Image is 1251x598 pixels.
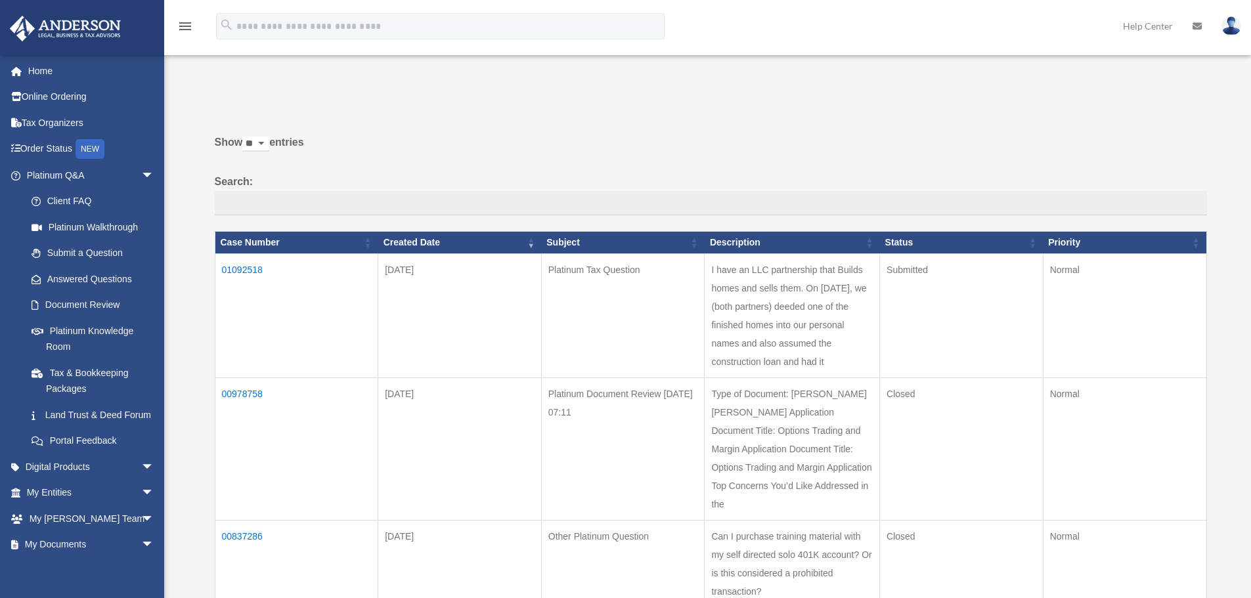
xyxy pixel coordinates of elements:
[18,214,167,240] a: Platinum Walkthrough
[880,377,1043,520] td: Closed
[18,318,167,360] a: Platinum Knowledge Room
[705,377,880,520] td: Type of Document: [PERSON_NAME] [PERSON_NAME] Application Document Title: Options Trading and Mar...
[177,18,193,34] i: menu
[242,137,269,152] select: Showentries
[18,402,167,428] a: Land Trust & Deed Forum
[378,232,542,254] th: Created Date: activate to sort column ascending
[215,173,1207,216] label: Search:
[541,377,705,520] td: Platinum Document Review [DATE] 07:11
[9,58,174,84] a: Home
[378,377,542,520] td: [DATE]
[18,188,167,215] a: Client FAQ
[18,428,167,454] a: Portal Feedback
[705,253,880,377] td: I have an LLC partnership that Builds homes and sells them. On [DATE], we (both partners) deeded ...
[9,162,167,188] a: Platinum Q&Aarrow_drop_down
[541,232,705,254] th: Subject: activate to sort column ascending
[141,532,167,559] span: arrow_drop_down
[215,377,378,520] td: 00978758
[9,480,174,506] a: My Entitiesarrow_drop_down
[9,454,174,480] a: Digital Productsarrow_drop_down
[1043,377,1206,520] td: Normal
[378,253,542,377] td: [DATE]
[9,110,174,136] a: Tax Organizers
[9,532,174,558] a: My Documentsarrow_drop_down
[215,232,378,254] th: Case Number: activate to sort column ascending
[18,266,161,292] a: Answered Questions
[1043,253,1206,377] td: Normal
[215,133,1207,165] label: Show entries
[6,16,125,41] img: Anderson Advisors Platinum Portal
[76,139,104,159] div: NEW
[177,23,193,34] a: menu
[1221,16,1241,35] img: User Pic
[880,232,1043,254] th: Status: activate to sort column ascending
[18,360,167,402] a: Tax & Bookkeeping Packages
[541,253,705,377] td: Platinum Tax Question
[141,454,167,481] span: arrow_drop_down
[18,240,167,267] a: Submit a Question
[215,253,378,377] td: 01092518
[880,253,1043,377] td: Submitted
[9,505,174,532] a: My [PERSON_NAME] Teamarrow_drop_down
[141,480,167,507] span: arrow_drop_down
[141,162,167,189] span: arrow_drop_down
[219,18,234,32] i: search
[9,84,174,110] a: Online Ordering
[9,136,174,163] a: Order StatusNEW
[215,191,1207,216] input: Search:
[705,232,880,254] th: Description: activate to sort column ascending
[1043,232,1206,254] th: Priority: activate to sort column ascending
[141,505,167,532] span: arrow_drop_down
[18,292,167,318] a: Document Review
